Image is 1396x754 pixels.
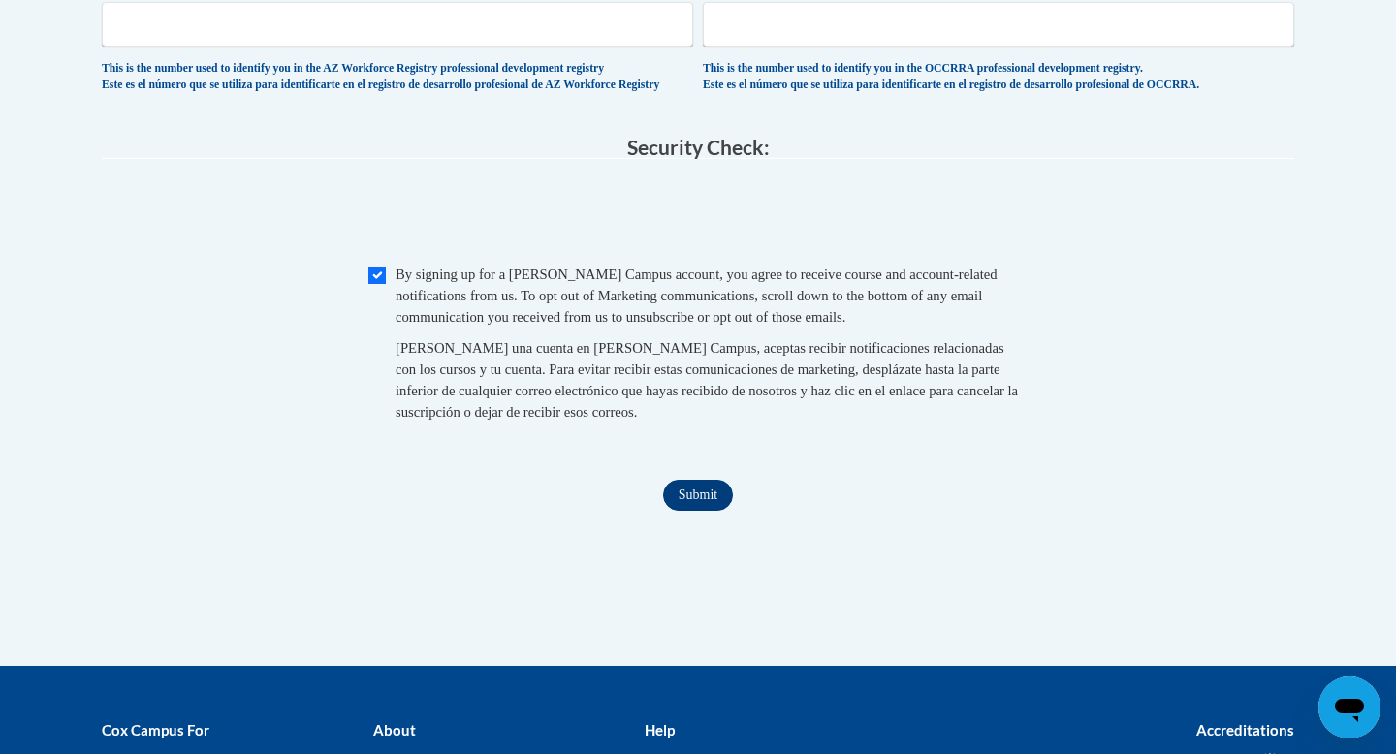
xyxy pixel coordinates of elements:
[102,721,209,738] b: Cox Campus For
[645,721,675,738] b: Help
[551,178,845,254] iframe: reCAPTCHA
[663,480,733,511] input: Submit
[1318,676,1380,738] iframe: Button to launch messaging window
[627,135,770,159] span: Security Check:
[373,721,416,738] b: About
[396,340,1018,420] span: [PERSON_NAME] una cuenta en [PERSON_NAME] Campus, aceptas recibir notificaciones relacionadas con...
[703,61,1294,93] div: This is the number used to identify you in the OCCRRA professional development registry. Este es ...
[1196,721,1294,738] b: Accreditations
[102,61,693,93] div: This is the number used to identify you in the AZ Workforce Registry professional development reg...
[396,267,998,325] span: By signing up for a [PERSON_NAME] Campus account, you agree to receive course and account-related...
